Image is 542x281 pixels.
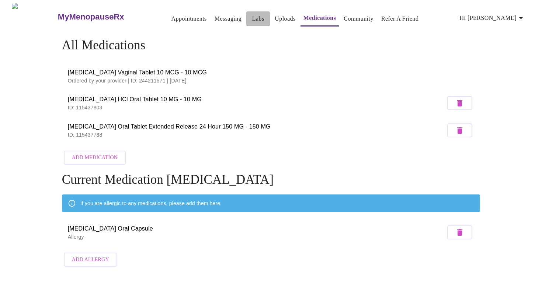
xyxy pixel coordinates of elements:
[341,11,376,26] button: Community
[381,14,419,24] a: Refer a Friend
[300,11,339,27] button: Medications
[457,11,528,25] button: Hi [PERSON_NAME]
[215,14,242,24] a: Messaging
[68,104,446,111] p: ID: 115437803
[57,4,153,30] a: MyMenopauseRx
[344,14,374,24] a: Community
[64,253,117,267] button: Add Allergy
[246,11,270,26] button: Labs
[212,11,244,26] button: Messaging
[252,14,264,24] a: Labs
[72,255,109,264] span: Add Allergy
[80,197,222,210] div: If you are allergic to any medications, please add them here.
[68,224,446,233] span: [MEDICAL_DATA] Oral Capsule
[12,3,57,31] img: MyMenopauseRx Logo
[72,153,118,162] span: Add Medication
[68,122,446,131] span: [MEDICAL_DATA] Oral Tablet Extended Release 24 Hour 150 MG - 150 MG
[168,11,210,26] button: Appointments
[68,68,475,77] span: [MEDICAL_DATA] Vaginal Tablet 10 MCG - 10 MCG
[171,14,207,24] a: Appointments
[275,14,296,24] a: Uploads
[68,131,446,138] p: ID: 115437788
[62,172,480,187] h4: Current Medication [MEDICAL_DATA]
[68,233,446,240] p: Allergy
[378,11,422,26] button: Refer a Friend
[58,12,124,22] h3: MyMenopauseRx
[68,77,475,84] p: Ordered by your provider | ID: 244211571 | [DATE]
[68,95,446,104] span: [MEDICAL_DATA] HCl Oral Tablet 10 MG - 10 MG
[62,38,480,53] h4: All Medications
[460,13,525,23] span: Hi [PERSON_NAME]
[303,13,336,23] a: Medications
[272,11,299,26] button: Uploads
[64,151,126,165] button: Add Medication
